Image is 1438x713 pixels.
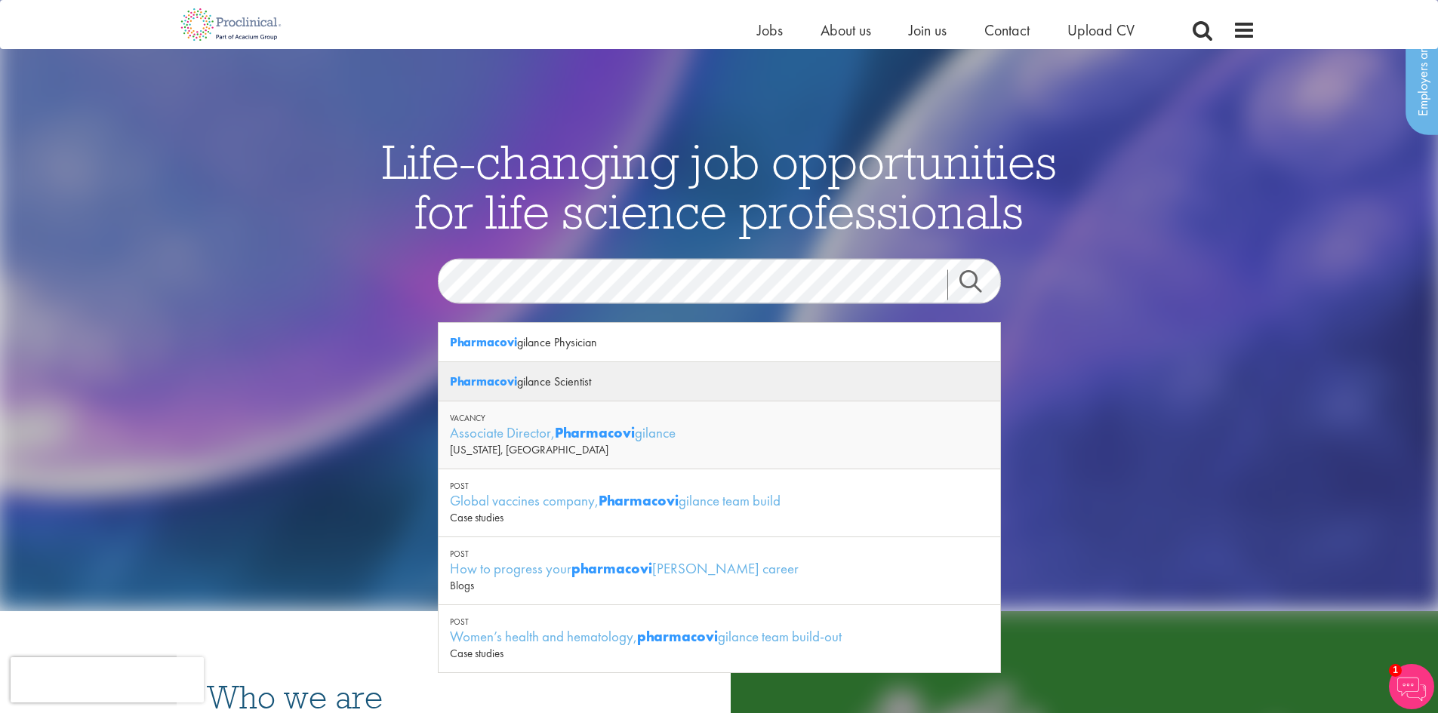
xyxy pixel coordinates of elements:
[382,131,1057,241] span: Life-changing job opportunities for life science professionals
[909,20,947,40] a: Join us
[450,413,989,423] div: Vacancy
[450,373,517,389] strong: Pharmacovi
[450,423,989,442] div: Associate Director, gilance
[555,423,635,442] strong: Pharmacovi
[450,549,989,559] div: Post
[11,657,204,702] iframe: reCAPTCHA
[984,20,1030,40] a: Contact
[439,362,1000,401] div: gilance Scientist
[450,578,989,593] div: Blogs
[821,20,871,40] a: About us
[450,616,989,627] div: Post
[450,491,989,510] div: Global vaccines company, gilance team build
[757,20,783,40] a: Jobs
[450,627,989,646] div: Women’s health and hematology, gilance team build-out
[450,559,989,578] div: How to progress your [PERSON_NAME] career
[450,442,989,457] div: [US_STATE], [GEOGRAPHIC_DATA]
[571,559,652,578] strong: pharmacovi
[450,510,989,525] div: Case studies
[1067,20,1135,40] a: Upload CV
[450,481,989,491] div: Post
[450,334,517,350] strong: Pharmacovi
[1389,664,1434,709] img: Chatbot
[637,627,718,646] strong: pharmacovi
[599,491,679,510] strong: Pharmacovi
[439,323,1000,362] div: gilance Physician
[1389,664,1402,677] span: 1
[947,269,1012,300] a: Job search submit button
[450,646,989,661] div: Case studies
